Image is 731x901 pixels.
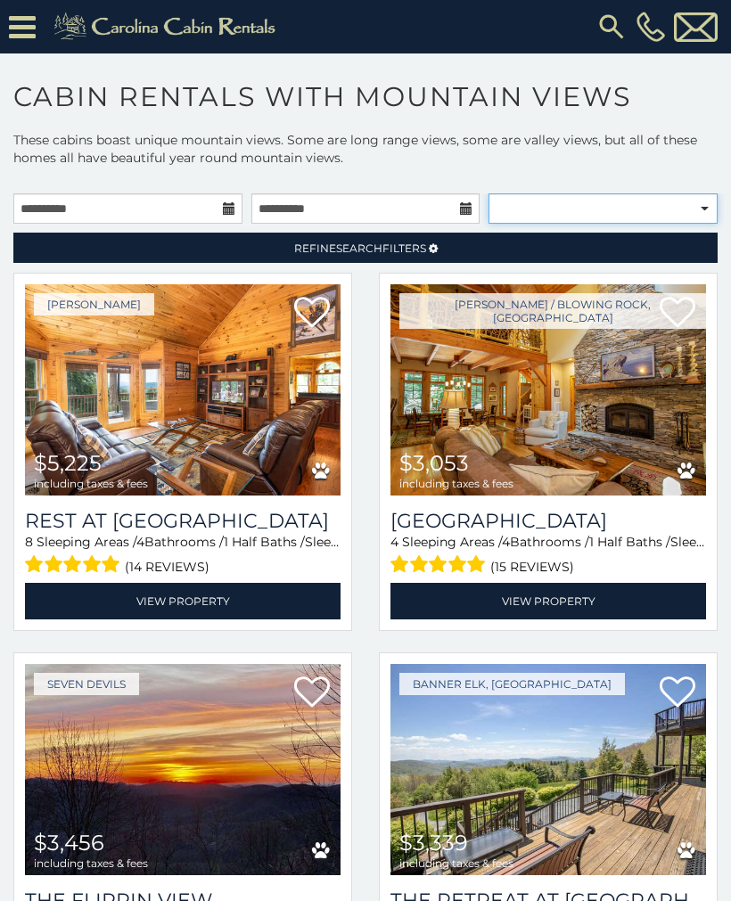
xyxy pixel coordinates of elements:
a: Banner Elk, [GEOGRAPHIC_DATA] [399,673,625,695]
img: Mountain Song Lodge [390,284,706,496]
a: Add to favorites [294,295,330,332]
img: Rest at Mountain Crest [25,284,341,496]
span: including taxes & fees [399,478,513,489]
span: Search [336,242,382,255]
span: 4 [390,534,398,550]
a: Rest at [GEOGRAPHIC_DATA] [25,509,341,533]
span: 8 [25,534,33,550]
img: search-regular.svg [595,11,628,43]
a: Seven Devils [34,673,139,695]
span: $3,339 [399,830,468,856]
a: Add to favorites [294,675,330,712]
span: 4 [502,534,510,550]
span: 1 Half Baths / [589,534,670,550]
h3: Mountain Song Lodge [390,509,706,533]
span: (15 reviews) [490,555,574,578]
span: 1 Half Baths / [224,534,305,550]
img: Khaki-logo.png [45,9,291,45]
a: Mountain Song Lodge $3,053 including taxes & fees [390,284,706,496]
a: View Property [390,583,706,619]
span: including taxes & fees [399,857,513,869]
span: 4 [136,534,144,550]
span: including taxes & fees [34,857,148,869]
span: $3,053 [399,450,469,476]
span: (14 reviews) [125,555,209,578]
a: Add to favorites [660,675,695,712]
a: Rest at Mountain Crest $5,225 including taxes & fees [25,284,341,496]
span: Refine Filters [294,242,426,255]
span: $5,225 [34,450,102,476]
span: including taxes & fees [34,478,148,489]
a: [PHONE_NUMBER] [632,12,669,42]
div: Sleeping Areas / Bathrooms / Sleeps: [25,533,341,578]
img: The Flippin View [25,664,341,875]
a: The Retreat at Mountain Meadows $3,339 including taxes & fees [390,664,706,875]
h3: Rest at Mountain Crest [25,509,341,533]
a: [PERSON_NAME] [34,293,154,315]
a: View Property [25,583,341,619]
a: [PERSON_NAME] / Blowing Rock, [GEOGRAPHIC_DATA] [399,293,706,329]
span: $3,456 [34,830,104,856]
a: The Flippin View $3,456 including taxes & fees [25,664,341,875]
a: [GEOGRAPHIC_DATA] [390,509,706,533]
img: The Retreat at Mountain Meadows [390,664,706,875]
a: RefineSearchFilters [13,233,718,263]
div: Sleeping Areas / Bathrooms / Sleeps: [390,533,706,578]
